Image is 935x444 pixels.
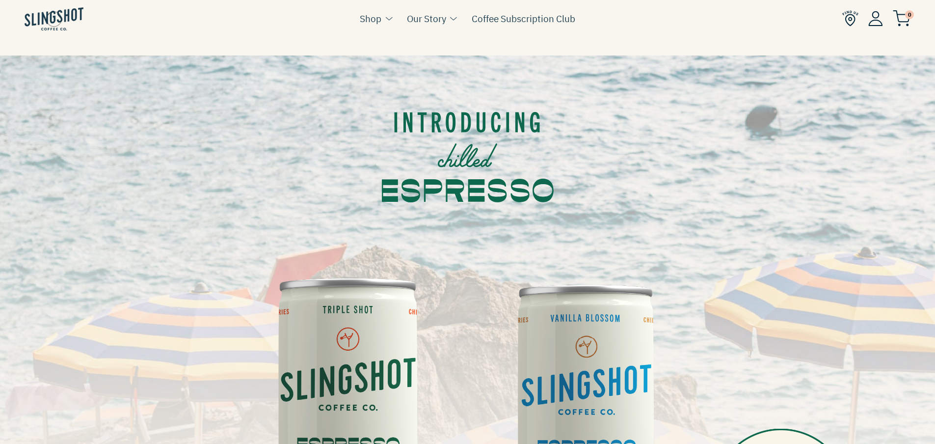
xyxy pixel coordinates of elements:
a: Our Story [407,11,446,26]
img: cart [893,10,910,27]
a: Shop [360,11,381,26]
a: Coffee Subscription Club [472,11,575,26]
img: Account [868,11,883,26]
img: Find Us [842,10,858,27]
span: 0 [905,10,914,19]
img: intro.svg__PID:948df2cb-ef34-4dd7-a140-f54439bfbc6a [382,63,554,239]
a: 0 [893,13,910,25]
